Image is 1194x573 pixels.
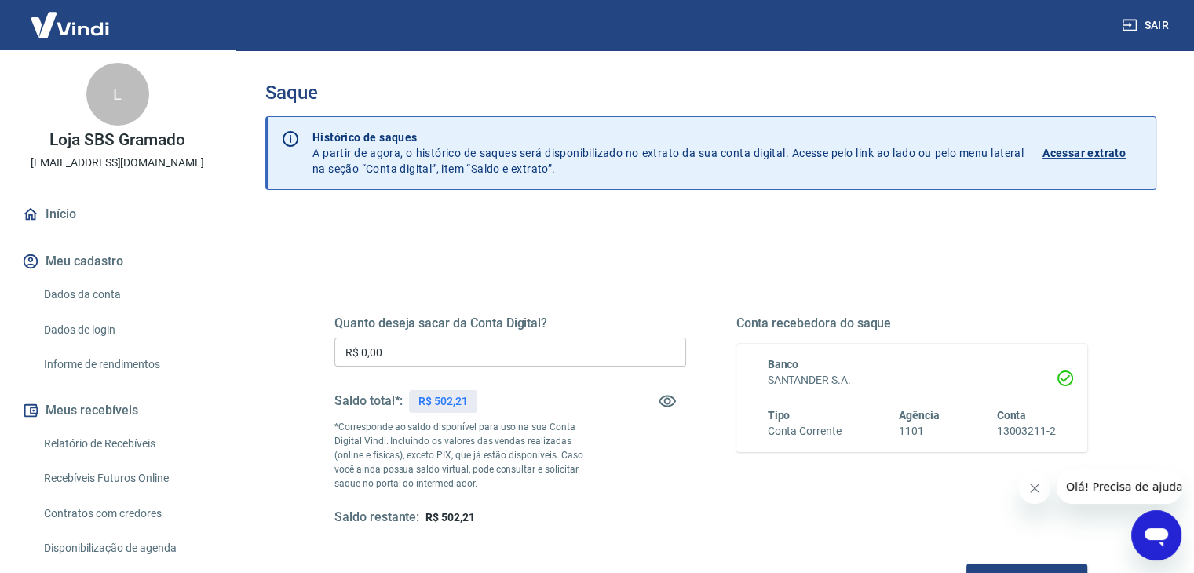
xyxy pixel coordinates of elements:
p: Acessar extrato [1042,145,1126,161]
p: *Corresponde ao saldo disponível para uso na sua Conta Digital Vindi. Incluindo os valores das ve... [334,420,598,491]
p: A partir de agora, o histórico de saques será disponibilizado no extrato da sua conta digital. Ac... [312,130,1024,177]
a: Acessar extrato [1042,130,1143,177]
iframe: Botão para abrir a janela de mensagens [1131,510,1181,560]
h6: SANTANDER S.A. [768,372,1057,389]
a: Início [19,197,216,232]
h6: Conta Corrente [768,423,842,440]
a: Contratos com credores [38,498,216,530]
span: Olá! Precisa de ajuda? [9,11,132,24]
h6: 13003211-2 [996,423,1056,440]
p: [EMAIL_ADDRESS][DOMAIN_NAME] [31,155,204,171]
a: Recebíveis Futuros Online [38,462,216,495]
span: Banco [768,358,799,370]
h3: Saque [265,82,1156,104]
h5: Saldo restante: [334,509,419,526]
h5: Quanto deseja sacar da Conta Digital? [334,316,686,331]
span: Conta [996,409,1026,422]
h5: Saldo total*: [334,393,403,409]
a: Relatório de Recebíveis [38,428,216,460]
a: Dados de login [38,314,216,346]
h6: 1101 [899,423,940,440]
p: Loja SBS Gramado [49,132,184,148]
a: Disponibilização de agenda [38,532,216,564]
button: Sair [1119,11,1175,40]
button: Meus recebíveis [19,393,216,428]
h5: Conta recebedora do saque [736,316,1088,331]
iframe: Mensagem da empresa [1057,469,1181,504]
img: Vindi [19,1,121,49]
iframe: Fechar mensagem [1019,473,1050,504]
p: R$ 502,21 [418,393,468,410]
a: Informe de rendimentos [38,349,216,381]
a: Dados da conta [38,279,216,311]
span: R$ 502,21 [425,511,475,524]
button: Meu cadastro [19,244,216,279]
span: Agência [899,409,940,422]
p: Histórico de saques [312,130,1024,145]
div: L [86,63,149,126]
span: Tipo [768,409,791,422]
